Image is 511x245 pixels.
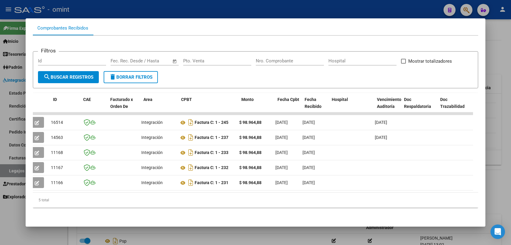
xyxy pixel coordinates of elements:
datatable-header-cell: Doc Respaldatoria [402,93,438,120]
span: 16514 [51,120,63,125]
strong: $ 98.964,88 [239,120,262,125]
span: [DATE] [375,120,387,125]
datatable-header-cell: Fecha Cpbt [275,93,302,120]
strong: Factura C: 1 - 245 [195,120,228,125]
span: [DATE] [303,135,315,140]
datatable-header-cell: Monto [239,93,275,120]
strong: $ 98.964,88 [239,180,262,185]
datatable-header-cell: CAE [81,93,108,120]
span: Doc Respaldatoria [404,97,431,109]
span: [DATE] [303,150,315,155]
datatable-header-cell: ID [51,93,81,120]
datatable-header-cell: Fecha Recibido [302,93,329,120]
span: Doc Trazabilidad [440,97,465,109]
input: Fecha inicio [111,58,135,64]
button: Buscar Registros [38,71,99,83]
span: [DATE] [303,120,315,125]
span: [DATE] [275,135,288,140]
i: Descargar documento [187,178,195,187]
span: Hospital [332,97,348,102]
span: 11167 [51,165,63,170]
mat-icon: delete [109,73,116,80]
span: [DATE] [303,180,315,185]
strong: Factura C: 1 - 233 [195,150,228,155]
datatable-header-cell: CPBT [179,93,239,120]
button: Open calendar [171,58,178,65]
span: Integración [141,180,163,185]
span: [DATE] [375,135,387,140]
span: CPBT [181,97,192,102]
span: Buscar Registros [43,74,93,80]
datatable-header-cell: Vencimiento Auditoría [375,93,402,120]
i: Descargar documento [187,163,195,172]
span: [DATE] [275,120,288,125]
span: [DATE] [275,180,288,185]
span: Fecha Cpbt [277,97,299,102]
span: [DATE] [275,150,288,155]
mat-icon: search [43,73,51,80]
i: Descargar documento [187,148,195,157]
strong: Factura C: 1 - 231 [195,181,228,185]
i: Descargar documento [187,133,195,142]
span: 11166 [51,180,63,185]
span: Integración [141,135,163,140]
span: Integración [141,120,163,125]
div: Comprobantes Recibidos [37,25,88,32]
strong: $ 98.964,88 [239,150,262,155]
div: Open Intercom Messenger [491,225,505,239]
datatable-header-cell: Doc Trazabilidad [438,93,474,120]
span: Fecha Recibido [305,97,321,109]
span: Facturado x Orden De [110,97,133,109]
div: 5 total [33,193,478,208]
span: CAE [83,97,91,102]
span: Vencimiento Auditoría [377,97,401,109]
datatable-header-cell: Facturado x Orden De [108,93,141,120]
span: [DATE] [303,165,315,170]
span: Borrar Filtros [109,74,152,80]
strong: Factura C: 1 - 237 [195,135,228,140]
span: [DATE] [275,165,288,170]
button: Borrar Filtros [104,71,158,83]
datatable-header-cell: Area [141,93,179,120]
span: Integración [141,165,163,170]
span: 14563 [51,135,63,140]
span: Integración [141,150,163,155]
h3: Filtros [38,47,59,55]
strong: $ 98.964,88 [239,135,262,140]
strong: $ 98.964,88 [239,165,262,170]
strong: Factura C: 1 - 232 [195,165,228,170]
span: Area [143,97,152,102]
span: Monto [241,97,254,102]
input: Fecha fin [140,58,170,64]
i: Descargar documento [187,118,195,127]
span: Mostrar totalizadores [408,58,452,65]
datatable-header-cell: Hospital [329,93,375,120]
span: 11168 [51,150,63,155]
span: ID [53,97,57,102]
